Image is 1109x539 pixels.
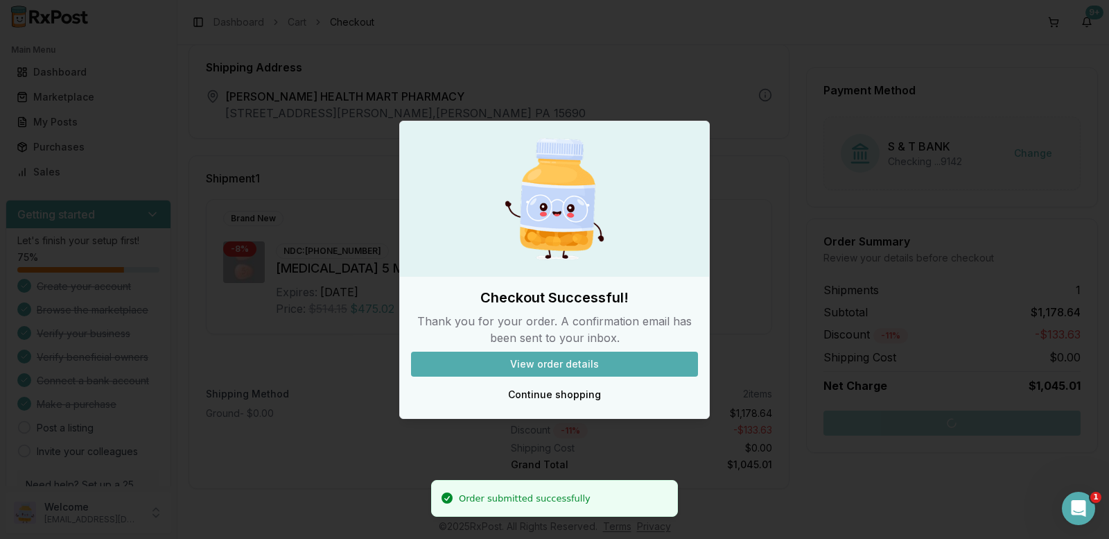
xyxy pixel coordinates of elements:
span: 1 [1090,492,1101,503]
button: View order details [411,352,698,377]
img: Happy Pill Bottle [488,132,621,266]
h2: Checkout Successful! [411,288,698,307]
p: Thank you for your order. A confirmation email has been sent to your inbox. [411,313,698,346]
iframe: Intercom live chat [1062,492,1095,525]
button: Continue shopping [411,382,698,407]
